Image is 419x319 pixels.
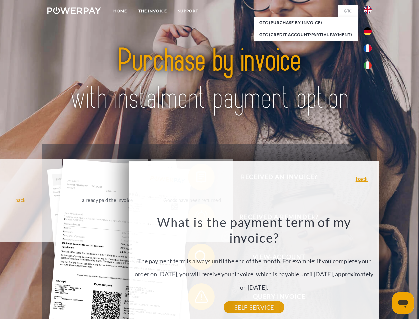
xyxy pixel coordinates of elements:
a: THE INVOICE [133,5,173,17]
img: de [364,27,372,35]
img: logo-powerpay-white.svg [47,7,101,14]
div: The payment term is always until the end of the month. For example: if you complete your order on... [133,214,375,307]
img: title-powerpay_en.svg [63,32,356,127]
a: Home [108,5,133,17]
a: SELF-SERVICE [224,301,284,313]
a: GTC [338,5,358,17]
a: GTC (Credit account/partial payment) [254,29,358,41]
img: it [364,61,372,69]
iframe: Button to launch messaging window [392,292,414,314]
img: fr [364,44,372,52]
a: Support [173,5,204,17]
h3: What is the payment term of my invoice? [133,214,375,246]
div: I already paid the invoice [69,195,144,204]
a: GTC (Purchase by invoice) [254,17,358,29]
img: en [364,6,372,14]
a: back [356,176,368,182]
